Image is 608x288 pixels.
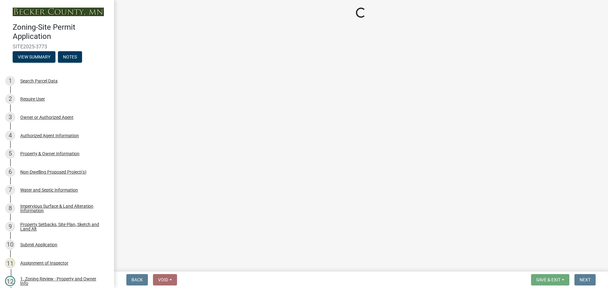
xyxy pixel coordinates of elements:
[13,55,55,60] wm-modal-confirm: Summary
[20,79,58,83] div: Search Parcel Data
[13,23,109,41] h4: Zoning-Site Permit Application
[579,277,591,282] span: Next
[13,51,55,63] button: View Summary
[5,167,15,177] div: 6
[20,261,68,265] div: Assignment of Inspector
[5,149,15,159] div: 5
[13,8,104,16] img: Becker County, Minnesota
[20,115,73,119] div: Owner or Authorized Agent
[5,94,15,104] div: 2
[20,133,79,138] div: Authorized Agent Information
[20,222,104,231] div: Property Setbacks, Site Plan, Sketch and Land Alt
[58,51,82,63] button: Notes
[5,258,15,268] div: 11
[20,277,104,285] div: 1. Zoning Review - Property and Owner Info
[5,131,15,141] div: 4
[13,44,101,50] span: SITE2025-3773
[158,277,168,282] span: Void
[5,222,15,232] div: 9
[153,274,177,285] button: Void
[20,242,57,247] div: Submit Application
[20,151,79,156] div: Property & Owner Information
[20,204,104,213] div: Impervious Surface & Land Alteration Information
[5,185,15,195] div: 7
[5,276,15,286] div: 12
[5,112,15,122] div: 3
[536,277,560,282] span: Save & Exit
[531,274,569,285] button: Save & Exit
[20,97,45,101] div: Require User
[5,76,15,86] div: 1
[58,55,82,60] wm-modal-confirm: Notes
[20,188,78,192] div: Water and Septic Information
[5,203,15,213] div: 8
[574,274,596,285] button: Next
[20,170,86,174] div: Non-Dwelling Proposed Project(s)
[5,240,15,250] div: 10
[126,274,148,285] button: Back
[131,277,143,282] span: Back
